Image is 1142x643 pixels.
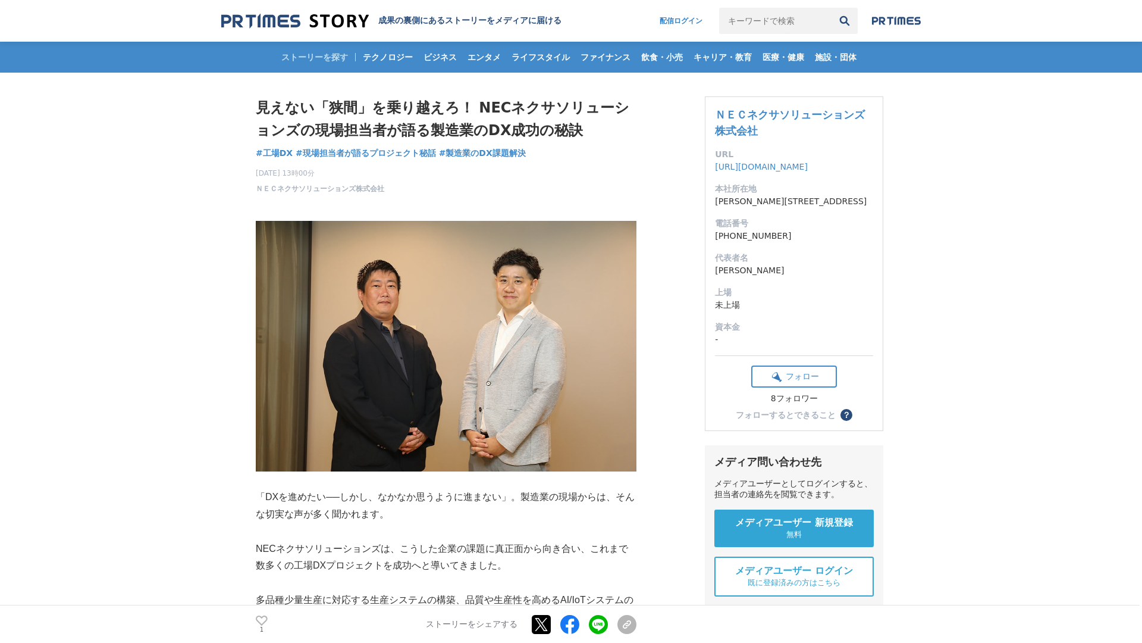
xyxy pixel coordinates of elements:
dd: 未上場 [715,299,873,311]
span: ファイナンス [576,52,635,63]
span: ？ [842,411,851,419]
dt: 上場 [715,286,873,299]
button: ？ [840,409,852,421]
p: 1 [256,627,268,633]
dt: URL [715,148,873,161]
div: 8フォロワー [751,394,837,404]
a: 医療・健康 [758,42,809,73]
a: ＮＥＣネクサソリューションズ株式会社 [715,108,865,137]
a: 施設・団体 [810,42,861,73]
span: #製造業のDX課題解決 [439,148,526,158]
a: #工場DX [256,147,293,160]
div: メディア問い合わせ先 [714,455,874,469]
a: エンタメ [463,42,506,73]
span: #現場担当者が語るプロジェクト秘話 [296,148,436,158]
span: ライフスタイル [507,52,575,63]
dd: - [715,333,873,346]
p: 「DXを進めたい──しかし、なかなか思うように進まない」。製造業の現場からは、そんな切実な声が多く聞かれます。 [256,489,636,523]
span: メディアユーザー ログイン [735,565,853,578]
a: 成果の裏側にあるストーリーをメディアに届ける 成果の裏側にあるストーリーをメディアに届ける [221,13,561,29]
a: メディアユーザー ログイン 既に登録済みの方はこちら [714,557,874,597]
span: 施設・団体 [810,52,861,63]
span: [DATE] 13時00分 [256,168,384,179]
span: 既に登録済みの方はこちら [748,578,840,588]
dt: 資本金 [715,321,873,333]
a: #製造業のDX課題解決 [439,147,526,160]
a: ファイナンス [576,42,635,73]
div: メディアユーザーとしてログインすると、担当者の連絡先を閲覧できます。 [714,479,874,500]
span: キャリア・教育 [689,52,757,63]
a: 配信ログイン [648,8,714,34]
img: prtimes [872,16,921,26]
input: キーワードで検索 [719,8,832,34]
span: 飲食・小売 [636,52,688,63]
a: ビジネス [419,42,462,73]
p: NECネクサソリューションズは、こうした企業の課題に真正面から向き合い、これまで数多くの工場DXプロジェクトを成功へと導いてきました。 [256,541,636,575]
button: フォロー [751,366,837,388]
span: #工場DX [256,148,293,158]
dt: 代表者名 [715,252,873,264]
a: キャリア・教育 [689,42,757,73]
a: ライフスタイル [507,42,575,73]
span: エンタメ [463,52,506,63]
h2: 成果の裏側にあるストーリーをメディアに届ける [378,15,561,26]
a: テクノロジー [358,42,418,73]
dd: [PERSON_NAME][STREET_ADDRESS] [715,195,873,208]
a: ＮＥＣネクサソリューションズ株式会社 [256,183,384,194]
p: ストーリーをシェアする [426,619,517,630]
span: 医療・健康 [758,52,809,63]
span: ビジネス [419,52,462,63]
span: テクノロジー [358,52,418,63]
a: 飲食・小売 [636,42,688,73]
img: 成果の裏側にあるストーリーをメディアに届ける [221,13,369,29]
button: 検索 [832,8,858,34]
span: 無料 [786,529,802,540]
img: thumbnail_5700cf00-8eb4-11f0-88ab-b105e41eaf17.jpg [256,221,636,472]
div: フォローするとできること [736,411,836,419]
dd: [PHONE_NUMBER] [715,230,873,242]
a: [URL][DOMAIN_NAME] [715,162,808,171]
span: メディアユーザー 新規登録 [735,517,853,529]
dd: [PERSON_NAME] [715,264,873,277]
a: メディアユーザー 新規登録 無料 [714,510,874,547]
dt: 電話番号 [715,217,873,230]
a: #現場担当者が語るプロジェクト秘話 [296,147,436,160]
dt: 本社所在地 [715,183,873,195]
h1: 見えない「狭間」を乗り越えろ！ NECネクサソリューションズの現場担当者が語る製造業のDX成功の秘訣 [256,96,636,142]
